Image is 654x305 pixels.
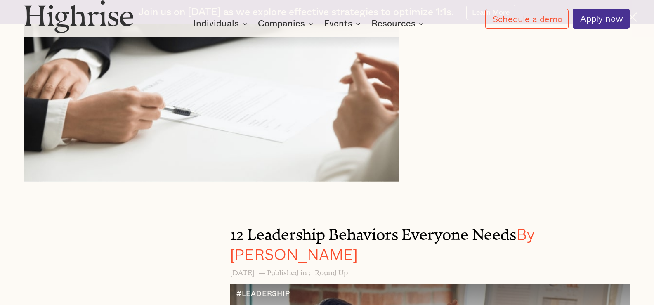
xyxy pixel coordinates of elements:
div: Resources [371,19,416,28]
div: Individuals [193,19,239,28]
a: Apply now [573,9,629,28]
div: Resources [371,19,426,28]
div: Companies [258,19,316,28]
div: Individuals [193,19,250,28]
div: #LEADERSHIP [236,290,290,298]
h6: [DATE] [230,267,254,276]
span: By [PERSON_NAME] [230,222,534,266]
h6: — Published in : [258,267,311,276]
h6: Round Up [315,267,348,276]
div: Events [324,19,352,28]
div: Events [324,19,363,28]
a: Schedule a demo [485,9,569,29]
h3: 12 Leadership Behaviors Everyone Needs [230,222,590,263]
div: Companies [258,19,305,28]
